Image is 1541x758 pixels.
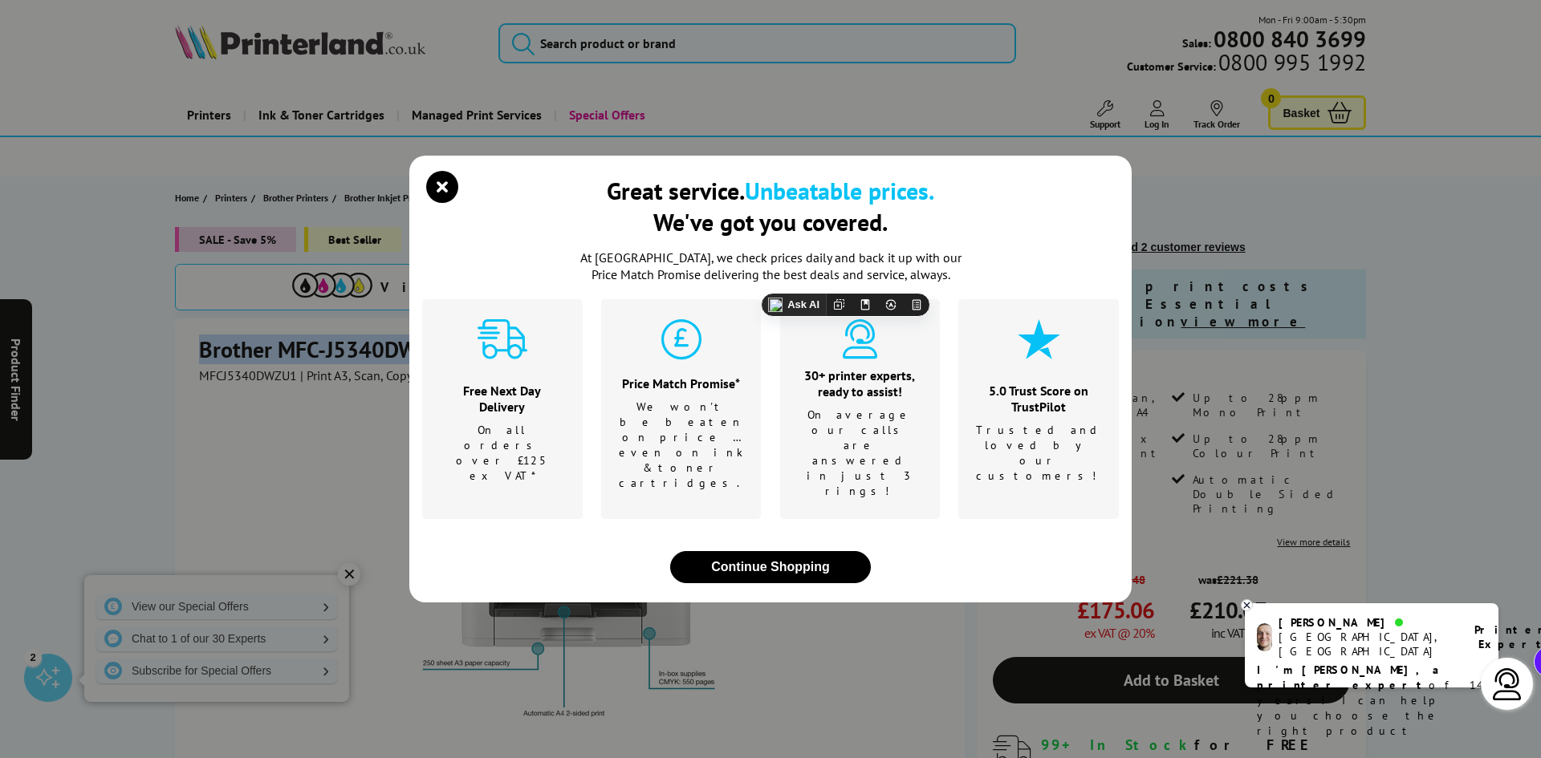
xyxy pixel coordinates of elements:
div: [PERSON_NAME] [1279,615,1454,630]
div: [GEOGRAPHIC_DATA], [GEOGRAPHIC_DATA] [1279,630,1454,659]
p: On average our calls are answered in just 3 rings! [800,407,921,499]
img: user-headset-light.svg [1491,668,1523,700]
div: Great service. We've got you covered. [607,175,934,237]
img: ashley-livechat.png [1257,623,1272,651]
button: close modal [430,175,454,199]
p: We won't be beaten on price …even on ink & toner cartridges. [619,399,744,491]
p: Trusted and loved by our customers! [976,423,1102,484]
p: On all orders over £125 ex VAT* [442,423,563,484]
div: 5.0 Trust Score on TrustPilot [976,383,1102,415]
p: At [GEOGRAPHIC_DATA], we check prices daily and back it up with our Price Match Promise deliverin... [570,249,971,283]
b: Unbeatable prices. [745,175,934,206]
p: of 14 years! I can help you choose the right product [1257,663,1486,739]
div: Price Match Promise* [619,375,744,391]
b: I'm [PERSON_NAME], a printer expert [1257,663,1444,692]
button: close modal [670,551,871,583]
div: 30+ printer experts, ready to assist! [800,367,921,399]
div: Free Next Day Delivery [442,383,563,415]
